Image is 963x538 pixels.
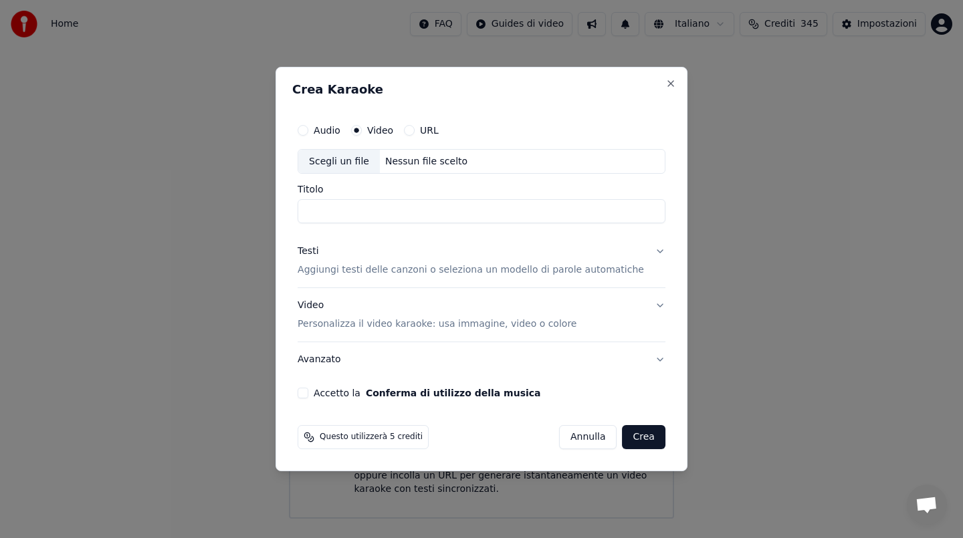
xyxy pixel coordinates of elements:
span: Questo utilizzerà 5 crediti [320,432,423,442]
button: Crea [623,425,665,449]
label: Audio [314,126,340,135]
button: Avanzato [298,342,665,377]
div: Scegli un file [298,150,380,174]
label: Titolo [298,185,665,194]
button: VideoPersonalizza il video karaoke: usa immagine, video o colore [298,289,665,342]
div: Nessun file scelto [380,155,473,168]
div: Video [298,299,576,331]
label: Video [367,126,393,135]
button: Annulla [559,425,617,449]
label: Accetto la [314,388,540,398]
button: Accetto la [366,388,541,398]
div: Testi [298,245,318,259]
label: URL [420,126,439,135]
p: Personalizza il video karaoke: usa immagine, video o colore [298,317,576,331]
h2: Crea Karaoke [292,84,671,96]
p: Aggiungi testi delle canzoni o seleziona un modello di parole automatiche [298,264,644,277]
button: TestiAggiungi testi delle canzoni o seleziona un modello di parole automatiche [298,235,665,288]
